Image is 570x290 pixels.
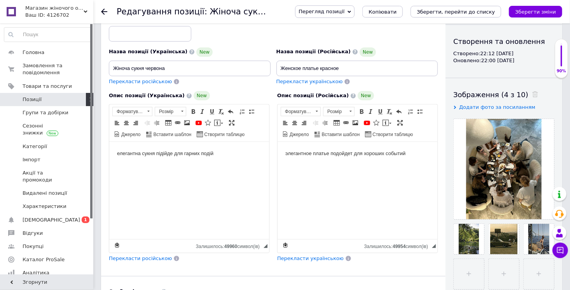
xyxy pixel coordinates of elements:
span: 49954 [393,244,406,249]
a: Джерело [281,130,310,138]
div: Кiлькiсть символiв [364,242,432,249]
a: Зробити резервну копію зараз [113,241,121,250]
a: Зменшити відступ [143,119,152,127]
a: По лівому краю [113,119,121,127]
span: Перекласти російською [109,255,172,261]
span: Категорії [23,143,47,150]
span: Опис позиції (Російська) [277,93,349,98]
a: Створити таблицю [196,130,246,138]
span: Потягніть для зміни розмірів [264,244,268,248]
span: Розмір [323,107,347,116]
div: Створено: 22:12 [DATE] [453,50,554,57]
span: Створити таблицю [371,131,413,138]
a: Додати відео з YouTube [363,119,371,127]
a: Вставити шаблон [145,130,193,138]
span: Видалені позиції [23,190,67,197]
a: Вставити іконку [372,119,381,127]
span: Форматування [281,107,313,116]
span: Замовлення та повідомлення [23,62,72,76]
a: Таблиця [332,119,341,127]
span: Розмір [155,107,178,116]
a: Курсив (Ctrl+I) [367,107,375,116]
span: [DEMOGRAPHIC_DATA] [23,217,80,224]
span: Вставити шаблон [152,131,192,138]
a: По центру [290,119,299,127]
a: Створити таблицю [364,130,414,138]
a: Зменшити відступ [311,119,320,127]
button: Зберегти, перейти до списку [411,6,501,17]
iframe: Редактор, 76513526-7AD5-4AE1-AA3E-55639306B7E3 [109,142,269,239]
span: New [360,47,376,57]
span: Потягніть для зміни розмірів [432,244,436,248]
i: Зберегти, перейти до списку [417,9,495,15]
div: 90% [555,68,568,74]
span: Копіювати [369,9,397,15]
div: Кiлькiсть символiв [196,242,264,249]
a: Таблиця [164,119,173,127]
span: Джерело [120,131,141,138]
div: Ваш ID: 4126702 [25,12,93,19]
div: Повернутися назад [101,9,107,15]
h1: Редагування позиції: Жіноча сукня червона [117,7,306,16]
span: Форматування [113,107,145,116]
a: Вставити/видалити нумерований список [238,107,247,116]
span: 1 [82,217,89,223]
a: Додати відео з YouTube [194,119,203,127]
span: Назва позиції (Російська) [276,49,351,54]
a: Вставити/видалити маркований список [416,107,424,116]
div: Оновлено: 22:00 [DATE] [453,57,554,64]
a: Збільшити відступ [321,119,329,127]
a: Вставити/Редагувати посилання (Ctrl+L) [342,119,350,127]
div: Створення та оновлення [453,37,554,46]
span: Створити таблицю [203,131,245,138]
span: 49960 [224,244,237,249]
a: Джерело [113,130,142,138]
span: Перекласти українською [276,79,343,84]
span: Перегляд позиції [299,9,344,14]
span: Джерело [288,131,309,138]
button: Чат з покупцем [553,243,568,258]
span: Покупці [23,243,44,250]
span: Назва позиції (Українська) [109,49,187,54]
a: По правому краю [131,119,140,127]
span: Аналітика [23,269,49,276]
a: Збільшити відступ [152,119,161,127]
a: По лівому краю [281,119,290,127]
a: Повернути (Ctrl+Z) [226,107,235,116]
span: Сезонні знижки [23,122,72,136]
a: Підкреслений (Ctrl+U) [376,107,385,116]
button: Зберегти зміни [509,6,562,17]
a: Видалити форматування [385,107,394,116]
span: Позиції [23,96,42,103]
span: Групи та добірки [23,109,68,116]
button: Копіювати [362,6,403,17]
span: Перекласти російською [109,79,172,84]
span: Відгуки [23,230,43,237]
span: Додати фото за посиланням [459,104,535,110]
a: Форматування [112,107,152,116]
input: Пошук [4,28,91,42]
input: Наприклад, H&M жіноча сукня зелена 38 розмір вечірня максі з блискітками [109,61,271,76]
a: Максимізувати [227,119,236,127]
a: По правому краю [300,119,308,127]
iframe: Редактор, 6B81C5D5-7F42-4C4F-99B8-C0231E6DC04B [278,142,437,239]
span: New [358,91,374,100]
a: Зробити резервну копію зараз [281,241,290,250]
a: Повернути (Ctrl+Z) [395,107,403,116]
a: Вставити повідомлення [213,119,224,127]
div: Зображення (4 з 10) [453,90,554,100]
div: 90% Якість заповнення [555,39,568,78]
a: Вставити/видалити маркований список [247,107,256,116]
span: Магазин жіночого одягу [25,5,84,12]
a: Вставити іконку [204,119,212,127]
a: Вставити шаблон [313,130,361,138]
a: Вставити/Редагувати посилання (Ctrl+L) [173,119,182,127]
a: Курсив (Ctrl+I) [198,107,207,116]
span: New [196,47,213,57]
a: Вставити повідомлення [381,119,393,127]
a: Форматування [281,107,321,116]
span: Каталог ProSale [23,256,65,263]
span: Акції та промокоди [23,169,72,183]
